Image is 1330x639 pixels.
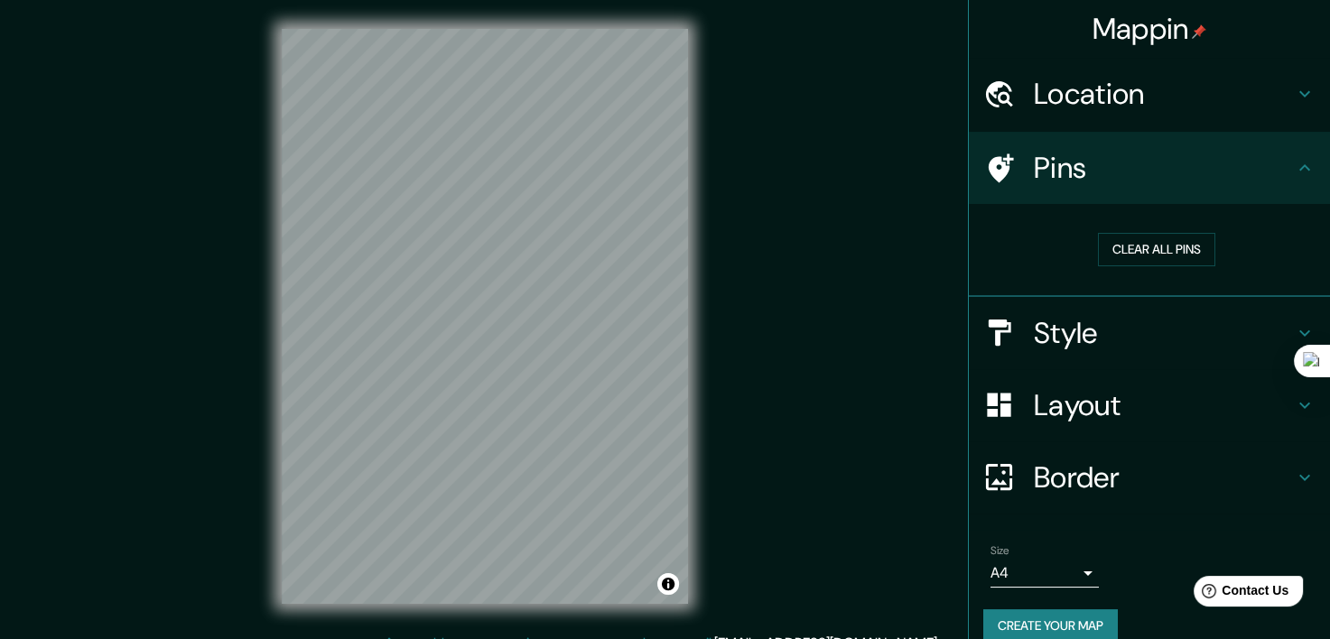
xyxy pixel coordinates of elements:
[1093,11,1207,47] h4: Mappin
[969,58,1330,130] div: Location
[657,573,679,595] button: Toggle attribution
[1034,315,1294,351] h4: Style
[969,297,1330,369] div: Style
[991,542,1009,558] label: Size
[969,369,1330,441] div: Layout
[1098,233,1215,266] button: Clear all pins
[969,441,1330,514] div: Border
[1034,150,1294,186] h4: Pins
[969,132,1330,204] div: Pins
[1034,459,1294,495] h4: Border
[1169,569,1310,619] iframe: Help widget launcher
[1034,76,1294,112] h4: Location
[1192,24,1206,39] img: pin-icon.png
[991,559,1099,588] div: A4
[1034,387,1294,423] h4: Layout
[282,29,688,604] canvas: Map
